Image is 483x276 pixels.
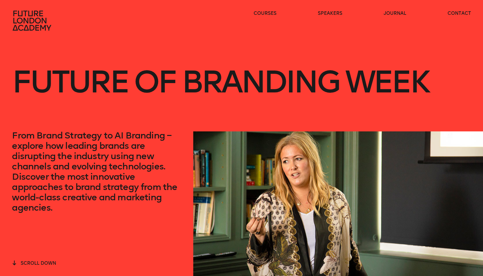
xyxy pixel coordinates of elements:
[12,260,56,267] button: scroll down
[318,10,342,17] a: speakers
[254,10,277,17] a: courses
[21,261,56,266] span: scroll down
[384,10,406,17] a: journal
[12,130,181,213] p: From Brand Strategy to AI Branding – explore how leading brands are disrupting the industry using...
[448,10,471,17] a: contact
[12,47,428,117] h1: Future of branding week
